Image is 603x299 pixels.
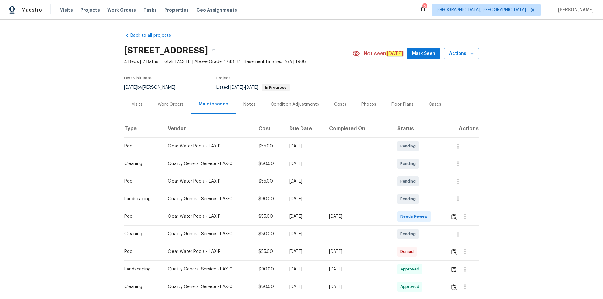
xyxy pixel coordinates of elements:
span: Visits [60,7,73,13]
span: [DATE] [230,85,243,90]
span: Project [216,76,230,80]
a: Back to all projects [124,32,184,39]
div: [DATE] [329,284,387,290]
div: [DATE] [289,231,319,237]
img: Review Icon [451,249,457,255]
div: Quality General Service - LAX-C [168,196,248,202]
div: Floor Plans [391,101,414,108]
div: Clear Water Pools - LAX-P [168,143,248,149]
span: 4 Beds | 2 Baths | Total: 1743 ft² | Above Grade: 1743 ft² | Basement Finished: N/A | 1968 [124,59,352,65]
div: Clear Water Pools - LAX-P [168,248,248,255]
div: [DATE] [289,143,319,149]
div: Quality General Service - LAX-C [168,231,248,237]
div: Work Orders [158,101,184,108]
div: Cleaning [124,161,158,167]
button: Review Icon [450,279,458,294]
div: [DATE] [289,178,319,184]
span: - [230,85,258,90]
div: [DATE] [289,196,319,202]
th: Actions [445,120,479,137]
div: Cases [429,101,441,108]
div: Landscaping [124,266,158,272]
span: Pending [400,161,418,167]
img: Review Icon [451,284,457,290]
div: Pool [124,213,158,220]
div: Quality General Service - LAX-C [168,161,248,167]
button: Actions [444,48,479,60]
div: Landscaping [124,196,158,202]
span: Pending [400,143,418,149]
th: Completed On [324,120,392,137]
div: Costs [334,101,346,108]
div: $90.00 [258,266,279,272]
img: Review Icon [451,214,457,220]
span: Actions [449,50,474,58]
div: Pool [124,248,158,255]
div: $55.00 [258,213,279,220]
span: [DATE] [124,85,137,90]
span: Pending [400,178,418,184]
span: Needs Review [400,213,430,220]
span: Denied [400,248,416,255]
div: [DATE] [289,284,319,290]
span: Tasks [144,8,157,12]
span: [GEOGRAPHIC_DATA], [GEOGRAPHIC_DATA] [437,7,526,13]
img: Review Icon [451,266,457,272]
button: Review Icon [450,244,458,259]
span: Projects [80,7,100,13]
th: Due Date [284,120,324,137]
div: $55.00 [258,248,279,255]
span: Approved [400,266,422,272]
div: [DATE] [329,248,387,255]
span: In Progress [263,86,289,89]
span: Approved [400,284,422,290]
div: Clear Water Pools - LAX-P [168,178,248,184]
span: Mark Seen [412,50,435,58]
button: Review Icon [450,209,458,224]
div: $55.00 [258,143,279,149]
div: 2 [422,4,427,10]
span: Not seen [364,51,403,57]
div: Visits [132,101,143,108]
th: Status [392,120,445,137]
div: Maintenance [199,101,228,107]
div: Condition Adjustments [271,101,319,108]
span: Maestro [21,7,42,13]
div: $80.00 [258,284,279,290]
div: [DATE] [289,161,319,167]
div: Clear Water Pools - LAX-P [168,213,248,220]
div: by [PERSON_NAME] [124,84,183,91]
div: Photos [361,101,376,108]
div: [DATE] [289,266,319,272]
div: $80.00 [258,161,279,167]
em: [DATE] [386,51,403,56]
span: [PERSON_NAME] [556,7,594,13]
span: Pending [400,231,418,237]
button: Copy Address [208,45,219,56]
span: Geo Assignments [196,7,237,13]
span: Last Visit Date [124,76,152,80]
div: $80.00 [258,231,279,237]
div: $90.00 [258,196,279,202]
div: Quality General Service - LAX-C [168,284,248,290]
span: Pending [400,196,418,202]
th: Cost [253,120,284,137]
span: Work Orders [107,7,136,13]
h2: [STREET_ADDRESS] [124,47,208,54]
div: Pool [124,143,158,149]
th: Type [124,120,163,137]
span: Properties [164,7,189,13]
button: Mark Seen [407,48,440,60]
div: [DATE] [329,213,387,220]
div: [DATE] [289,213,319,220]
div: Notes [243,101,256,108]
span: [DATE] [245,85,258,90]
div: $55.00 [258,178,279,184]
span: Listed [216,85,290,90]
div: Cleaning [124,284,158,290]
button: Review Icon [450,262,458,277]
div: Pool [124,178,158,184]
div: [DATE] [329,266,387,272]
div: Cleaning [124,231,158,237]
th: Vendor [163,120,253,137]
